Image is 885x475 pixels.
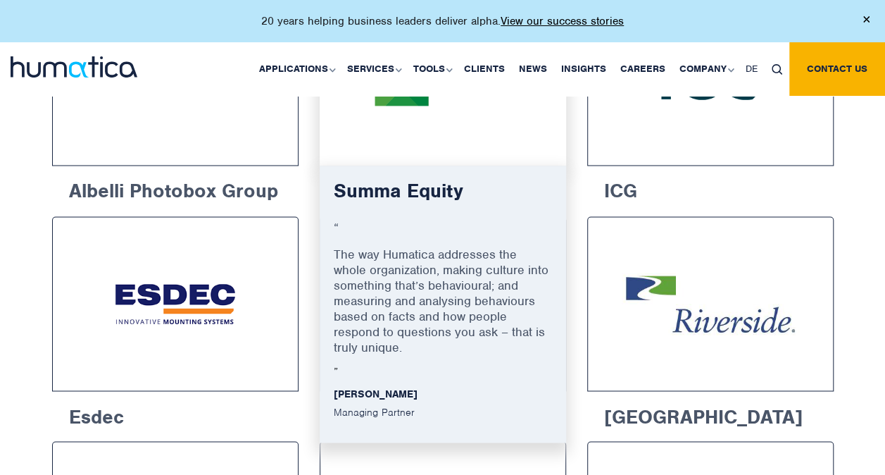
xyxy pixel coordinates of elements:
img: Esdec [79,243,272,364]
div: ” [320,166,566,443]
a: DE [739,42,765,96]
img: logo [11,56,137,78]
a: Insights [554,42,613,96]
span: DE [746,63,758,75]
a: View our success stories [501,14,624,28]
a: Careers [613,42,672,96]
p: The way Humatica addresses the whole organization, making culture into something that’s behaviour... [334,246,552,365]
a: News [512,42,554,96]
a: Tools [406,42,457,96]
img: Riverside [614,243,807,364]
a: Services [340,42,406,96]
h6: [GEOGRAPHIC_DATA] [587,391,834,436]
h4: Managing Partner [334,405,552,423]
h6: Albelli Photobox Group [52,166,299,211]
p: “ [334,220,552,246]
h6: Esdec [52,391,299,436]
h6: Summa Equity [334,180,552,214]
a: Applications [252,42,340,96]
a: Clients [457,42,512,96]
h6: ICG [587,166,834,211]
h5: [PERSON_NAME] [334,387,552,400]
a: Company [672,42,739,96]
img: search_icon [772,64,782,75]
a: Contact us [789,42,885,96]
p: 20 years helping business leaders deliver alpha. [261,14,624,28]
